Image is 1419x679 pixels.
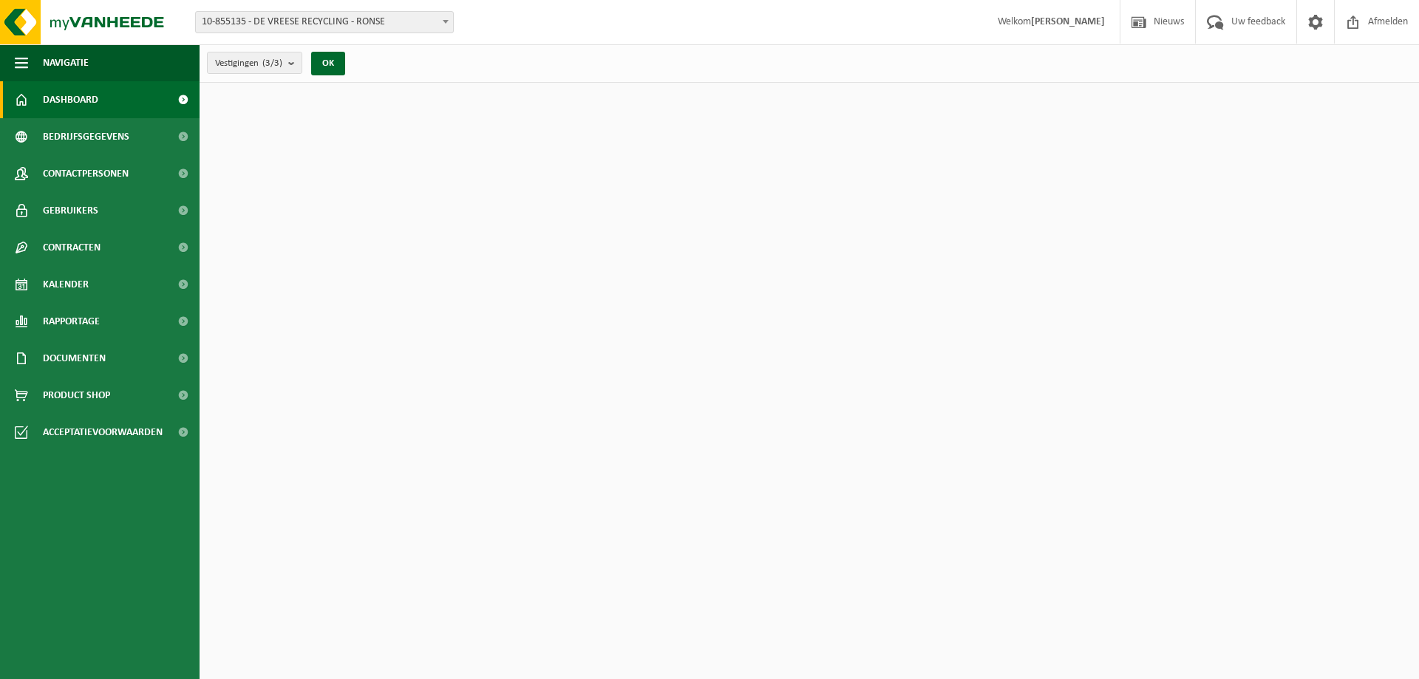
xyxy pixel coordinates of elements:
[1031,16,1105,27] strong: [PERSON_NAME]
[311,52,345,75] button: OK
[43,192,98,229] span: Gebruikers
[43,414,163,451] span: Acceptatievoorwaarden
[43,155,129,192] span: Contactpersonen
[43,81,98,118] span: Dashboard
[43,303,100,340] span: Rapportage
[207,52,302,74] button: Vestigingen(3/3)
[43,229,101,266] span: Contracten
[215,52,282,75] span: Vestigingen
[43,377,110,414] span: Product Shop
[43,340,106,377] span: Documenten
[43,118,129,155] span: Bedrijfsgegevens
[195,11,454,33] span: 10-855135 - DE VREESE RECYCLING - RONSE
[43,266,89,303] span: Kalender
[196,12,453,33] span: 10-855135 - DE VREESE RECYCLING - RONSE
[262,58,282,68] count: (3/3)
[43,44,89,81] span: Navigatie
